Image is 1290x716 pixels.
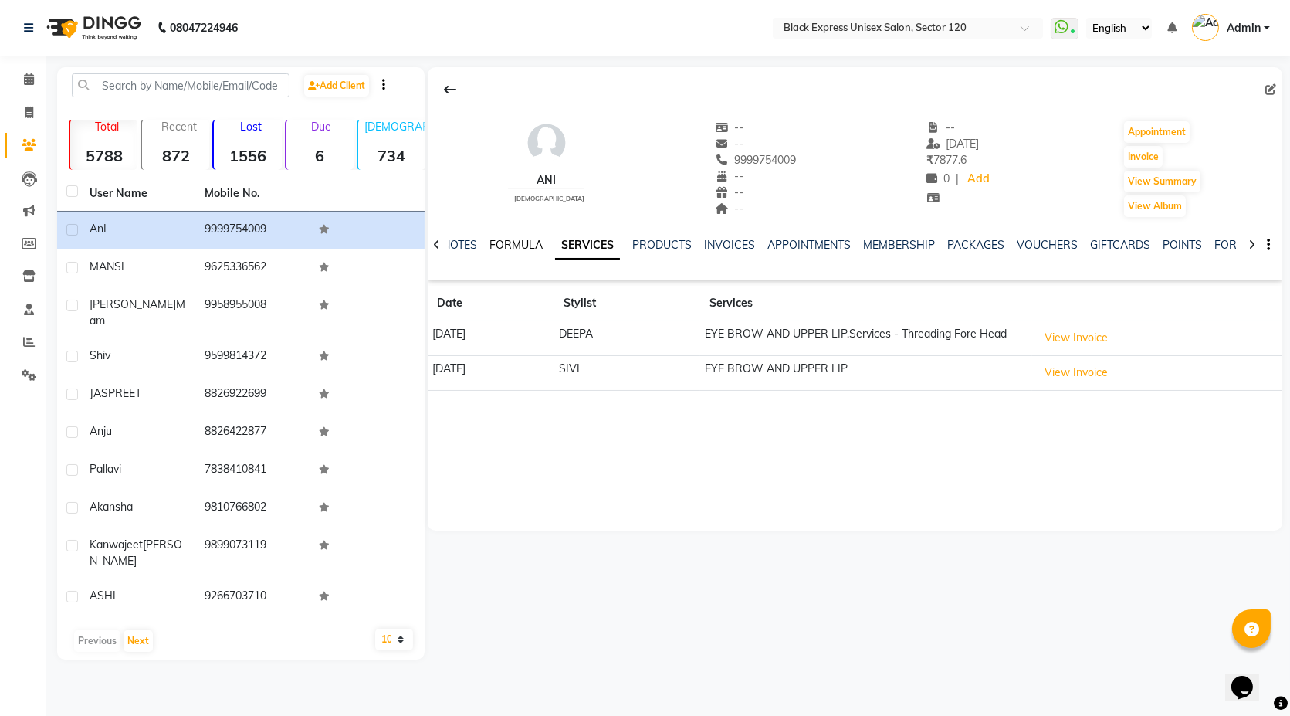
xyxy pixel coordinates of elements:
strong: 734 [358,146,425,165]
p: Due [289,120,354,134]
td: 9999754009 [195,212,310,249]
td: 8826422877 [195,414,310,452]
strong: 5788 [70,146,137,165]
button: Next [124,630,153,652]
span: -- [715,202,744,215]
span: -- [715,169,744,183]
a: Add [965,168,992,190]
td: 9625336562 [195,249,310,287]
a: POINTS [1163,238,1202,252]
td: 9810766802 [195,490,310,528]
td: 9599814372 [195,338,310,376]
p: [DEMOGRAPHIC_DATA] [364,120,425,134]
td: 9958955008 [195,287,310,338]
a: MEMBERSHIP [863,238,935,252]
a: APPOINTMENTS [767,238,851,252]
span: -- [715,120,744,134]
th: Services [700,286,1032,321]
strong: 1556 [214,146,281,165]
span: Shiv [90,348,110,362]
span: -- [715,185,744,199]
p: Recent [148,120,209,134]
a: FORMS [1214,238,1253,252]
a: INVOICES [704,238,755,252]
a: NOTES [442,238,477,252]
span: [PERSON_NAME] [90,297,176,311]
span: ASHI [90,589,116,602]
span: -- [926,120,956,134]
a: SERVICES [555,232,620,260]
p: Lost [220,120,281,134]
a: Add Client [304,75,369,97]
button: Appointment [1124,121,1190,143]
span: Kanwajeet [90,538,143,551]
span: ₹ [926,153,933,167]
a: VOUCHERS [1017,238,1078,252]
button: View Invoice [1038,326,1115,350]
th: User Name [80,176,195,212]
td: 7838410841 [195,452,310,490]
input: Search by Name/Mobile/Email/Code [72,73,289,97]
td: EYE BROW AND UPPER LIP,Services - Threading Fore Head [700,321,1032,356]
span: anju [90,424,112,438]
span: -- [715,137,744,151]
span: 0 [926,171,950,185]
a: PACKAGES [947,238,1004,252]
button: Invoice [1124,146,1163,168]
strong: 872 [142,146,209,165]
td: SIVI [554,355,700,390]
img: Admin [1192,14,1219,41]
span: JASPREET [90,386,141,400]
th: Mobile No. [195,176,310,212]
button: View Summary [1124,171,1200,192]
a: FORMULA [489,238,543,252]
img: avatar [523,120,570,166]
td: [DATE] [428,355,554,390]
span: akansha [90,500,133,514]
b: 08047224946 [170,6,238,49]
p: Total [76,120,137,134]
span: MANSI [90,260,124,273]
span: | [956,171,959,187]
span: Admin [1227,20,1261,36]
th: Stylist [554,286,700,321]
span: Pallavi [90,462,121,476]
td: EYE BROW AND UPPER LIP [700,355,1032,390]
span: [DATE] [926,137,980,151]
iframe: chat widget [1225,654,1275,701]
span: [DEMOGRAPHIC_DATA] [514,195,584,202]
button: View Invoice [1038,361,1115,385]
td: [DATE] [428,321,554,356]
td: 8826922699 [195,376,310,414]
td: 9899073119 [195,528,310,579]
div: AnI [508,172,584,188]
button: View Album [1124,195,1186,217]
span: 9999754009 [715,153,797,167]
span: AnI [90,222,107,236]
th: Date [428,286,554,321]
td: 9266703710 [195,579,310,616]
span: 7877.6 [926,153,967,167]
div: Back to Client [434,75,466,104]
td: DEEPA [554,321,700,356]
a: PRODUCTS [632,238,692,252]
img: logo [39,6,145,49]
strong: 6 [286,146,354,165]
a: GIFTCARDS [1090,238,1150,252]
